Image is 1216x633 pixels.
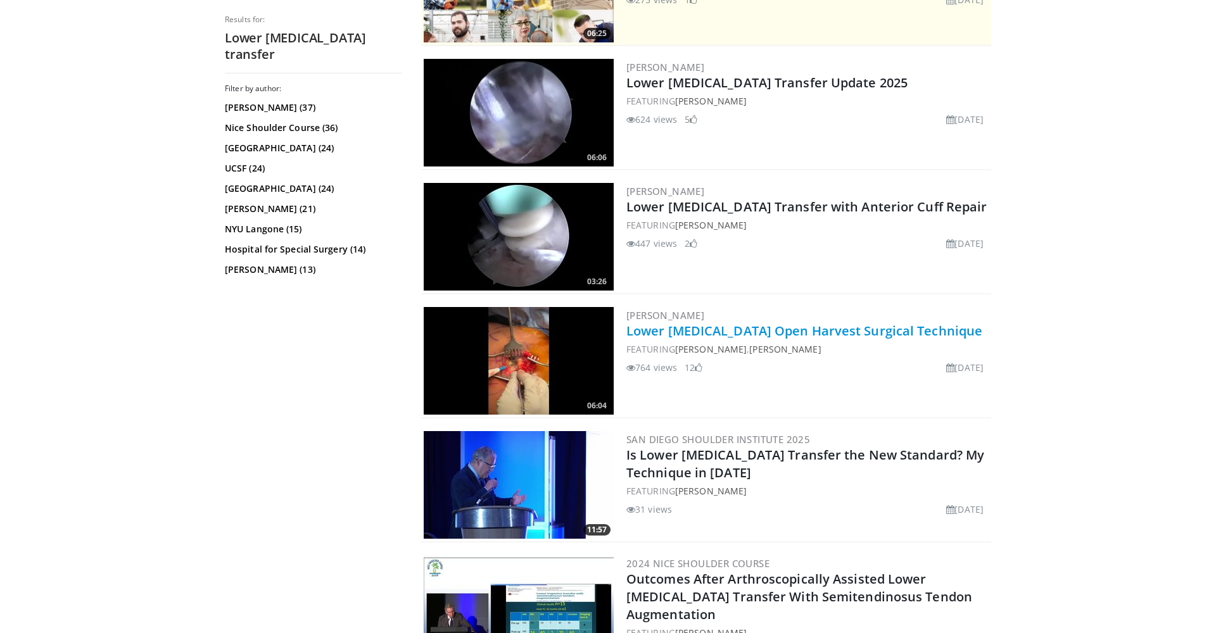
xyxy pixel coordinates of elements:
[424,183,614,291] a: 03:26
[626,61,704,73] a: [PERSON_NAME]
[946,361,984,374] li: [DATE]
[626,218,989,232] div: FEATURING
[626,185,704,197] a: [PERSON_NAME]
[225,15,402,25] p: Results for:
[675,485,747,497] a: [PERSON_NAME]
[946,113,984,126] li: [DATE]
[626,446,984,481] a: Is Lower [MEDICAL_DATA] Transfer the New Standard? My Technique in [DATE]
[626,503,672,516] li: 31 views
[225,182,399,195] a: [GEOGRAPHIC_DATA] (24)
[749,343,821,355] a: [PERSON_NAME]
[626,94,989,108] div: FEATURING
[675,219,747,231] a: [PERSON_NAME]
[225,122,399,134] a: Nice Shoulder Course (36)
[424,431,614,539] a: 11:57
[626,570,972,623] a: Outcomes After Arthroscopically Assisted Lower [MEDICAL_DATA] Transfer With Semitendinosus Tendon...
[424,307,614,415] img: a7070ccc-c6e9-4cbe-a45c-3f7c41e7204b.300x170_q85_crop-smart_upscale.jpg
[626,484,989,498] div: FEATURING
[583,524,611,536] span: 11:57
[225,223,399,235] a: NYU Langone (15)
[424,183,614,291] img: 1f8e4ea4-b14a-4fe6-8245-8e965e6f6443.300x170_q85_crop-smart_upscale.jpg
[225,203,399,215] a: [PERSON_NAME] (21)
[626,361,677,374] li: 764 views
[685,237,697,250] li: 2
[424,59,614,166] a: 06:06
[946,503,984,516] li: [DATE]
[583,276,611,287] span: 03:26
[675,95,747,107] a: [PERSON_NAME]
[424,431,614,539] img: e40f6d11-415b-4978-a385-d68ccfe5df75.300x170_q85_crop-smart_upscale.jpg
[583,400,611,411] span: 06:04
[225,101,399,114] a: [PERSON_NAME] (37)
[626,113,677,126] li: 624 views
[225,263,399,276] a: [PERSON_NAME] (13)
[225,30,402,63] h2: Lower [MEDICAL_DATA] transfer
[626,557,769,570] a: 2024 Nice Shoulder Course
[424,59,614,166] img: 475f2134-f231-4ce1-84ea-b67613405c83.300x170_q85_crop-smart_upscale.jpg
[583,28,611,39] span: 06:25
[225,243,399,256] a: Hospital for Special Surgery (14)
[626,322,982,339] a: Lower [MEDICAL_DATA] Open Harvest Surgical Technique
[626,198,987,215] a: Lower [MEDICAL_DATA] Transfer with Anterior Cuff Repair
[685,361,702,374] li: 12
[626,309,704,322] a: [PERSON_NAME]
[946,237,984,250] li: [DATE]
[626,433,810,446] a: San Diego Shoulder Institute 2025
[225,142,399,154] a: [GEOGRAPHIC_DATA] (24)
[675,343,747,355] a: [PERSON_NAME]
[626,342,989,356] div: FEATURING ,
[626,237,677,250] li: 447 views
[424,307,614,415] a: 06:04
[225,162,399,175] a: UCSF (24)
[583,152,611,163] span: 06:06
[626,74,908,91] a: Lower [MEDICAL_DATA] Transfer Update 2025
[685,113,697,126] li: 5
[225,84,402,94] h3: Filter by author:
